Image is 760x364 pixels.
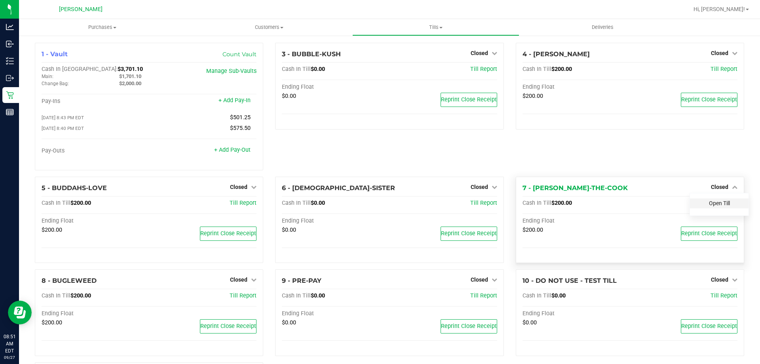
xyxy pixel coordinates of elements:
a: Deliveries [519,19,686,36]
p: 08:51 AM EDT [4,333,15,354]
span: Cash In Till [522,292,551,299]
span: Closed [230,276,247,283]
span: $200.00 [522,227,543,233]
div: Ending Float [42,310,149,317]
span: Reprint Close Receipt [200,230,256,237]
p: 09/27 [4,354,15,360]
button: Reprint Close Receipt [681,93,737,107]
inline-svg: Inbound [6,40,14,48]
span: Purchases [19,24,186,31]
a: Tills [352,19,519,36]
button: Reprint Close Receipt [441,227,497,241]
span: 3 - BUBBLE-KUSH [282,50,341,58]
span: $200.00 [551,66,572,72]
div: Pay-Ins [42,98,149,105]
inline-svg: Retail [6,91,14,99]
inline-svg: Reports [6,108,14,116]
div: Ending Float [522,217,630,225]
span: $0.00 [282,93,296,99]
div: Ending Float [282,310,389,317]
a: Till Report [470,66,497,72]
span: $200.00 [70,292,91,299]
span: Closed [711,50,728,56]
span: 7 - [PERSON_NAME]-THE-COOK [522,184,628,192]
span: $200.00 [42,319,62,326]
span: Cash In Till [522,66,551,72]
span: 9 - PRE-PAY [282,277,321,284]
span: Cash In Till [522,200,551,206]
span: $0.00 [551,292,566,299]
span: Main: [42,74,53,79]
span: $501.25 [230,114,251,121]
button: Reprint Close Receipt [200,319,256,334]
span: $200.00 [42,227,62,233]
span: $1,701.10 [119,73,141,79]
inline-svg: Inventory [6,57,14,65]
span: Cash In Till [42,200,70,206]
span: Reprint Close Receipt [200,323,256,330]
span: Tills [353,24,519,31]
button: Reprint Close Receipt [681,319,737,334]
inline-svg: Analytics [6,23,14,31]
span: Closed [471,276,488,283]
inline-svg: Outbound [6,74,14,82]
span: 1 - Vault [42,50,68,58]
span: 6 - [DEMOGRAPHIC_DATA]-SISTER [282,184,395,192]
span: Reprint Close Receipt [681,96,737,103]
div: Ending Float [522,310,630,317]
span: Reprint Close Receipt [681,230,737,237]
span: Deliveries [581,24,624,31]
button: Reprint Close Receipt [441,319,497,334]
span: Closed [471,50,488,56]
span: Cash In [GEOGRAPHIC_DATA]: [42,66,118,72]
button: Reprint Close Receipt [200,227,256,241]
button: Reprint Close Receipt [681,227,737,241]
a: Till Report [470,292,497,299]
span: $2,000.00 [119,80,141,86]
span: $200.00 [522,93,543,99]
a: Till Report [230,200,256,206]
span: Closed [471,184,488,190]
iframe: Resource center [8,301,32,324]
span: Closed [230,184,247,190]
span: [DATE] 8:43 PM EDT [42,115,84,120]
span: 4 - [PERSON_NAME] [522,50,590,58]
div: Ending Float [42,217,149,225]
a: + Add Pay-In [218,97,251,104]
a: Till Report [711,66,737,72]
a: Manage Sub-Vaults [206,68,256,74]
span: 8 - BUGLEWEED [42,277,97,284]
span: Cash In Till [282,292,311,299]
span: $0.00 [311,292,325,299]
span: [DATE] 8:40 PM EDT [42,126,84,131]
span: Change Bag: [42,81,69,86]
a: Till Report [711,292,737,299]
a: Customers [186,19,352,36]
span: $0.00 [311,66,325,72]
a: Purchases [19,19,186,36]
span: Closed [711,276,728,283]
a: Till Report [470,200,497,206]
span: Cash In Till [282,200,311,206]
div: Ending Float [282,217,389,225]
a: Till Report [230,292,256,299]
div: Ending Float [282,84,389,91]
span: Closed [711,184,728,190]
span: Reprint Close Receipt [681,323,737,330]
span: $200.00 [70,200,91,206]
span: Customers [186,24,352,31]
span: Hi, [PERSON_NAME]! [693,6,745,12]
div: Pay-Outs [42,147,149,154]
span: $0.00 [522,319,537,326]
span: $575.50 [230,125,251,131]
span: $0.00 [311,200,325,206]
span: Reprint Close Receipt [441,323,497,330]
div: Ending Float [522,84,630,91]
